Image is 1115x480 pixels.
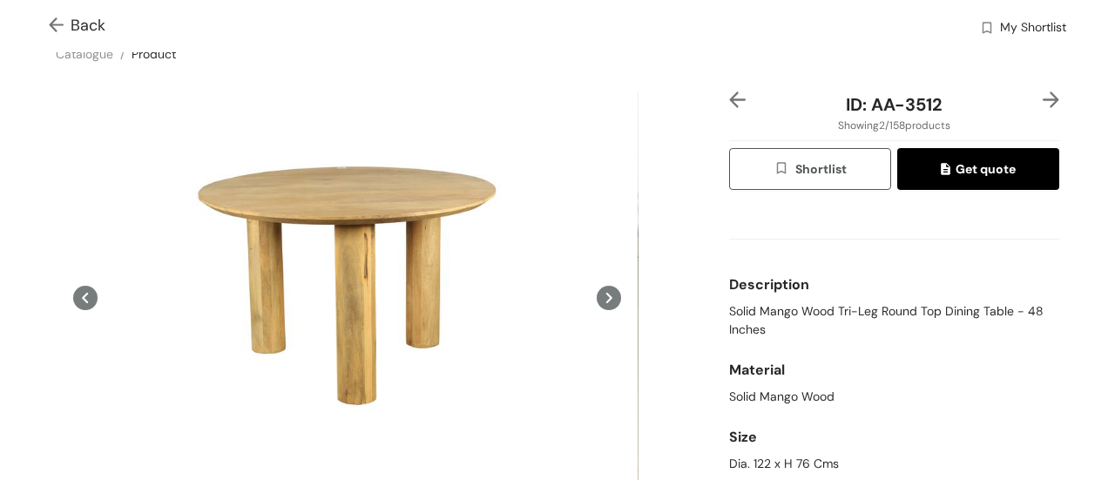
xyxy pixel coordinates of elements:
img: right [1043,91,1059,108]
img: left [729,91,746,108]
div: Solid Mango Wood [729,388,1059,406]
span: Back [49,14,105,37]
a: Catalogue [56,46,113,62]
div: Description [729,267,1059,302]
span: Shortlist [774,159,846,179]
span: My Shortlist [1000,18,1066,39]
button: quoteGet quote [897,148,1059,190]
img: Go back [49,17,71,36]
span: Showing 2 / 158 products [838,118,950,133]
span: Get quote [941,159,1016,179]
span: / [120,46,125,62]
div: Size [729,420,1059,455]
img: wishlist [774,160,794,179]
span: ID: AA-3512 [846,93,943,116]
span: Solid Mango Wood Tri-Leg Round Top Dining Table - 48 Inches [729,302,1059,339]
div: Material [729,353,1059,388]
a: Product [132,46,176,62]
div: Dia. 122 x H 76 Cms [729,455,1059,473]
button: wishlistShortlist [729,148,891,190]
img: wishlist [979,20,995,38]
img: quote [941,163,956,179]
